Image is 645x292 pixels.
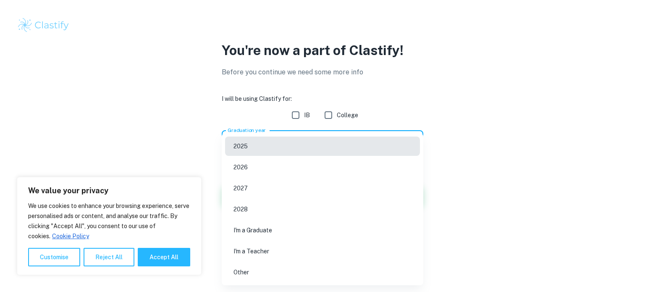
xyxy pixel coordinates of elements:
li: 2028 [225,200,420,219]
button: Accept All [138,248,190,266]
p: We value your privacy [28,186,190,196]
li: 2025 [225,137,420,156]
li: 2026 [225,158,420,177]
div: We value your privacy [17,177,202,275]
li: 2027 [225,179,420,198]
button: Reject All [84,248,134,266]
p: We use cookies to enhance your browsing experience, serve personalised ads or content, and analys... [28,201,190,241]
a: Cookie Policy [52,232,89,240]
li: I'm a Graduate [225,221,420,240]
li: Other [225,263,420,282]
button: Customise [28,248,80,266]
li: I'm a Teacher [225,242,420,261]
